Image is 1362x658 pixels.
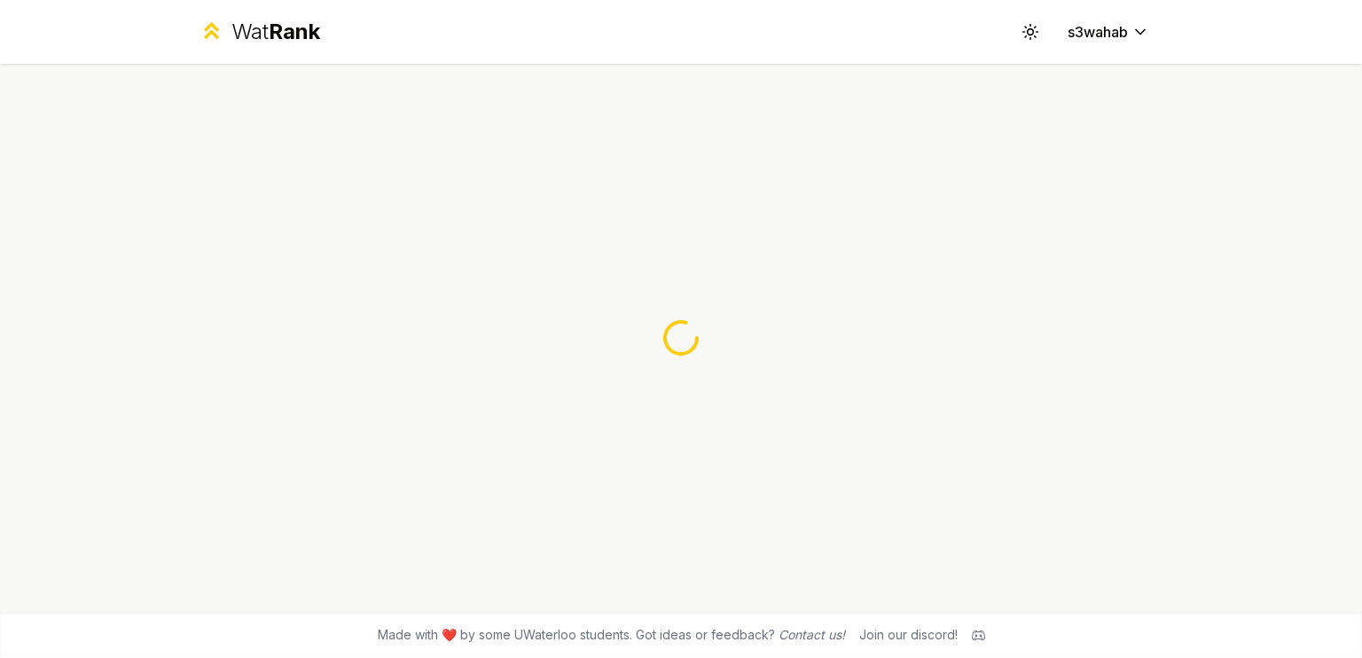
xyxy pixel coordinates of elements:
[378,626,845,644] span: Made with ❤️ by some UWaterloo students. Got ideas or feedback?
[199,18,320,46] a: WatRank
[779,627,845,642] a: Contact us!
[1053,16,1163,48] button: s3wahab
[231,18,320,46] div: Wat
[859,626,958,644] div: Join our discord!
[269,19,320,44] span: Rank
[1068,21,1128,43] span: s3wahab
